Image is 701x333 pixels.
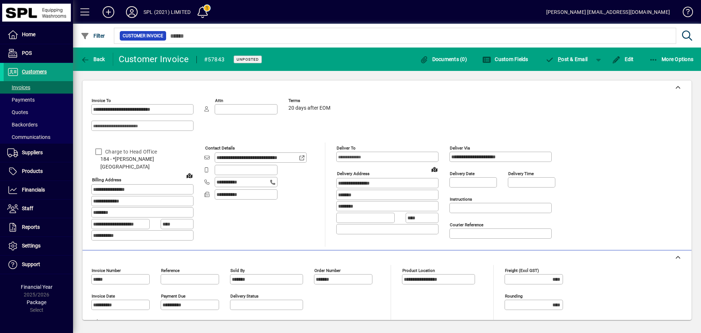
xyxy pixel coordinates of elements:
button: Custom Fields [480,53,530,66]
span: Package [27,299,46,305]
span: Back [81,56,105,62]
mat-label: Product location [402,268,435,273]
div: SPL (2021) LIMITED [143,6,191,18]
a: Invoices [4,81,73,94]
span: POS [22,50,32,56]
span: Communications [7,134,50,140]
button: Documents (0) [418,53,469,66]
mat-label: Deliver via [450,145,470,151]
a: Reports [4,218,73,236]
mat-label: Reference [161,268,180,273]
button: Filter [79,29,107,42]
span: 184 - *[PERSON_NAME] [GEOGRAPHIC_DATA] [91,155,194,171]
span: Invoices [7,84,30,90]
button: Add [97,5,120,19]
app-page-header-button: Back [73,53,113,66]
a: Backorders [4,118,73,131]
span: Suppliers [22,150,43,155]
button: Edit [610,53,636,66]
mat-label: Sold by [230,268,245,273]
span: ost & Email [545,56,588,62]
mat-label: Deliver To [337,145,356,151]
button: Back [79,53,107,66]
a: Support [4,256,73,274]
span: Financial Year [21,284,53,290]
a: POS [4,44,73,63]
span: Backorders [7,122,38,128]
span: Payments [7,97,35,103]
a: Payments [4,94,73,106]
a: Communications [4,131,73,143]
span: Custom Fields [482,56,528,62]
span: Support [22,261,40,267]
a: Financials [4,181,73,199]
mat-label: Courier Reference [450,222,483,227]
mat-label: Delivery status [230,293,258,298]
button: Profile [120,5,143,19]
span: Products [22,168,43,174]
a: Staff [4,200,73,218]
mat-label: Order number [314,268,341,273]
span: Customer Invoice [123,32,163,39]
a: Products [4,162,73,181]
span: Home [22,31,35,37]
span: 20 days after EOM [288,105,330,111]
a: View on map [184,170,195,181]
mat-label: Invoice To [92,98,111,103]
a: Home [4,26,73,44]
a: Quotes [4,106,73,118]
mat-label: Attn [215,98,223,103]
a: Suppliers [4,144,73,162]
mat-label: Payment due [161,293,185,298]
span: More Options [649,56,694,62]
span: Quotes [7,109,28,115]
span: P [558,56,561,62]
a: View on map [429,163,440,175]
span: Documents (0) [420,56,467,62]
span: Staff [22,205,33,211]
div: #57843 [204,54,225,65]
mat-label: Rounding [505,293,522,298]
span: Unposted [237,57,259,62]
button: More Options [647,53,696,66]
mat-label: Title [92,319,100,324]
a: Settings [4,237,73,255]
mat-label: Freight (excl GST) [505,268,539,273]
span: Reports [22,224,40,230]
span: Edit [612,56,634,62]
span: Customers [22,69,47,75]
mat-label: Invoice date [92,293,115,298]
span: Terms [288,98,332,103]
div: [PERSON_NAME] [EMAIL_ADDRESS][DOMAIN_NAME] [546,6,670,18]
mat-label: Instructions [450,197,472,202]
mat-label: Invoice number [92,268,121,273]
div: Customer Invoice [119,53,189,65]
button: Post & Email [542,53,591,66]
a: Knowledge Base [677,1,692,25]
span: Filter [81,33,105,39]
mat-label: Delivery time [508,171,534,176]
mat-label: Delivery date [450,171,475,176]
span: Settings [22,243,41,249]
span: Financials [22,187,45,193]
